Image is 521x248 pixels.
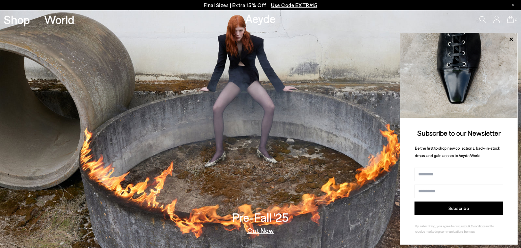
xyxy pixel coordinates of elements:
a: 2 [507,16,514,23]
a: Terms & Conditions [459,224,485,228]
p: Final Sizes | Extra 15% Off [204,1,317,9]
span: 2 [514,18,517,21]
a: World [44,14,74,25]
span: By subscribing, you agree to our [415,224,459,228]
img: ca3f721fb6ff708a270709c41d776025.jpg [400,33,518,118]
span: Subscribe to our Newsletter [417,129,501,137]
a: Shop [4,14,30,25]
a: Aeyde [245,11,276,25]
button: Subscribe [414,202,503,215]
span: Be the first to shop new collections, back-in-stock drops, and gain access to Aeyde World. [415,146,500,158]
span: Navigate to /collections/ss25-final-sizes [271,2,317,8]
a: Out Now [247,227,274,234]
h3: Pre-Fall '25 [232,211,289,223]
